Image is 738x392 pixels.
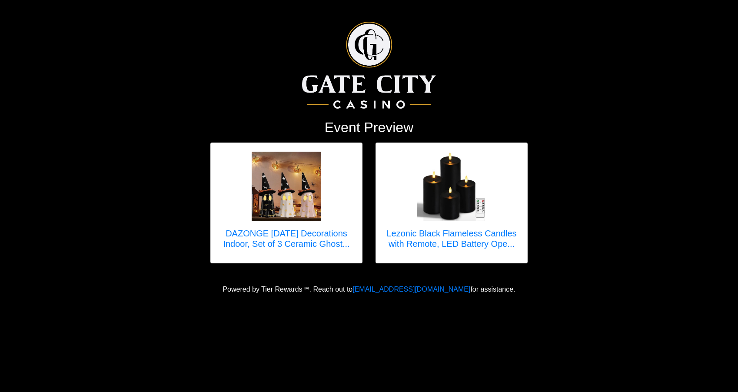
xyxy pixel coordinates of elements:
img: Lezonic Black Flameless Candles with Remote, LED Battery Operated Flickering with Timer, 4 Pack G... [417,152,486,221]
a: [EMAIL_ADDRESS][DOMAIN_NAME] [352,286,470,293]
a: DAZONGE Halloween Decorations Indoor, Set of 3 Ceramic Ghosts with Witch Hats, Cute Spooky Hallow... [219,152,353,254]
img: DAZONGE Halloween Decorations Indoor, Set of 3 Ceramic Ghosts with Witch Hats, Cute Spooky Hallow... [252,152,321,221]
h2: Event Preview [128,119,610,136]
h5: Lezonic Black Flameless Candles with Remote, LED Battery Ope... [385,228,519,249]
img: Logo [302,22,435,109]
a: Lezonic Black Flameless Candles with Remote, LED Battery Operated Flickering with Timer, 4 Pack G... [385,152,519,254]
span: Powered by Tier Rewards™. Reach out to for assistance. [223,286,515,293]
h5: DAZONGE [DATE] Decorations Indoor, Set of 3 Ceramic Ghost... [219,228,353,249]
